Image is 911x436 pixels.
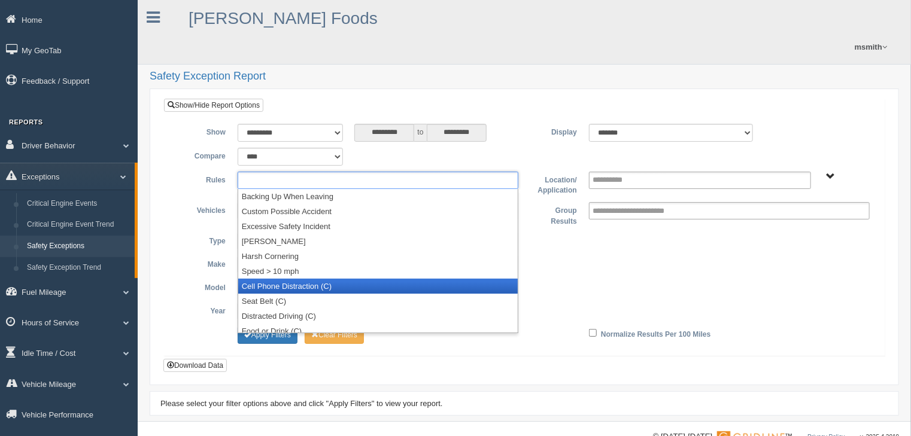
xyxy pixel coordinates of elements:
li: Cell Phone Distraction (C) [238,279,518,294]
a: Safety Exceptions [22,236,135,257]
button: Change Filter Options [238,326,297,344]
a: Show/Hide Report Options [164,99,263,112]
label: Normalize Results Per 100 Miles [601,326,710,340]
li: [PERSON_NAME] [238,234,518,249]
span: Please select your filter options above and click "Apply Filters" to view your report. [160,399,443,408]
li: Food or Drink (C) [238,324,518,339]
label: Type [173,233,232,247]
label: Vehicles [173,202,232,217]
label: Group Results [524,202,583,227]
button: Change Filter Options [305,326,364,344]
a: [PERSON_NAME] Foods [189,9,378,28]
label: Show [173,124,232,138]
button: Download Data [163,359,227,372]
a: Safety Exception Trend [22,257,135,279]
li: Backing Up When Leaving [238,189,518,204]
li: Seat Belt (C) [238,294,518,309]
span: to [414,124,426,142]
li: Harsh Cornering [238,249,518,264]
li: Distracted Driving (C) [238,309,518,324]
label: Display [524,124,583,138]
a: Critical Engine Events [22,193,135,215]
label: Rules [173,172,232,186]
li: Speed > 10 mph [238,264,518,279]
label: Make [173,256,232,270]
a: msmith [849,30,893,64]
label: Model [173,279,232,294]
a: Critical Engine Event Trend [22,214,135,236]
li: Custom Possible Accident [238,204,518,219]
label: Compare [173,148,232,162]
li: Excessive Safety Incident [238,219,518,234]
label: Year [173,303,232,317]
label: Location/ Application [524,172,583,196]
